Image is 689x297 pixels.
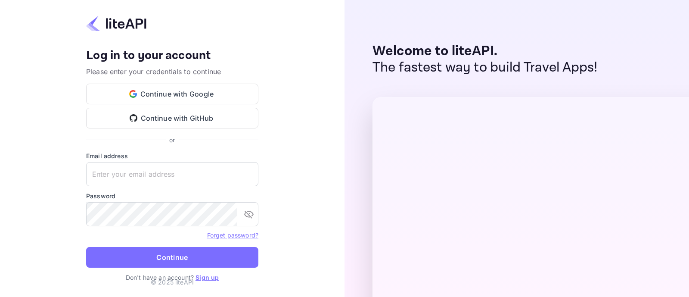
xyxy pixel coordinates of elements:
[86,66,258,77] p: Please enter your credentials to continue
[207,231,258,239] a: Forget password?
[86,273,258,282] p: Don't have an account?
[196,274,219,281] a: Sign up
[86,191,258,200] label: Password
[151,278,194,287] p: © 2025 liteAPI
[86,108,258,128] button: Continue with GitHub
[372,59,598,76] p: The fastest way to build Travel Apps!
[169,135,175,144] p: or
[240,206,258,223] button: toggle password visibility
[86,151,258,160] label: Email address
[86,84,258,104] button: Continue with Google
[207,231,258,239] a: Forget password?
[372,43,598,59] p: Welcome to liteAPI.
[86,15,146,32] img: liteapi
[86,162,258,186] input: Enter your email address
[86,247,258,268] button: Continue
[86,48,258,63] h4: Log in to your account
